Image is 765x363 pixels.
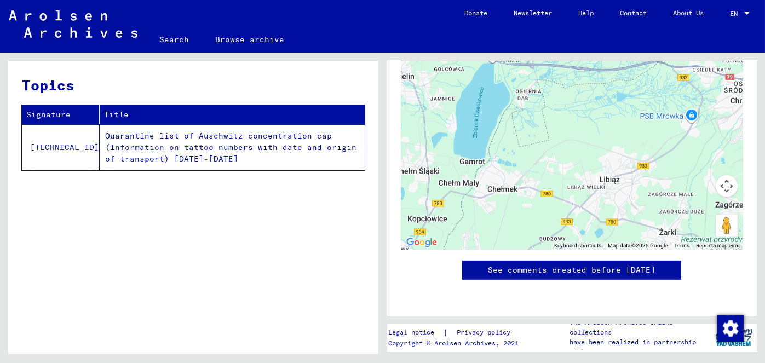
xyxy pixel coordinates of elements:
[717,315,744,342] img: Change consent
[22,124,100,170] td: [TECHNICAL_ID]
[570,337,710,357] p: have been realized in partnership with
[730,10,742,18] span: EN
[404,235,440,250] img: Google
[404,235,440,250] a: Open this area in Google Maps (opens a new window)
[714,324,755,351] img: yv_logo.png
[100,124,365,170] td: Quarantine list of Auschwitz concentration cap (Information on tattoo numbers with date and origi...
[448,327,524,338] a: Privacy policy
[716,175,738,197] button: Map camera controls
[22,74,364,96] h3: Topics
[696,243,740,249] a: Report a map error
[554,242,601,250] button: Keyboard shortcuts
[22,105,100,124] th: Signature
[146,26,202,53] a: Search
[608,243,668,249] span: Map data ©2025 Google
[674,243,689,249] a: Terms
[9,10,137,38] img: Arolsen_neg.svg
[570,318,710,337] p: The Arolsen Archives online collections
[388,327,443,338] a: Legal notice
[388,327,524,338] div: |
[388,338,524,348] p: Copyright © Arolsen Archives, 2021
[202,26,297,53] a: Browse archive
[488,264,655,276] a: See comments created before [DATE]
[100,105,365,124] th: Title
[716,215,738,237] button: Drag Pegman onto the map to open Street View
